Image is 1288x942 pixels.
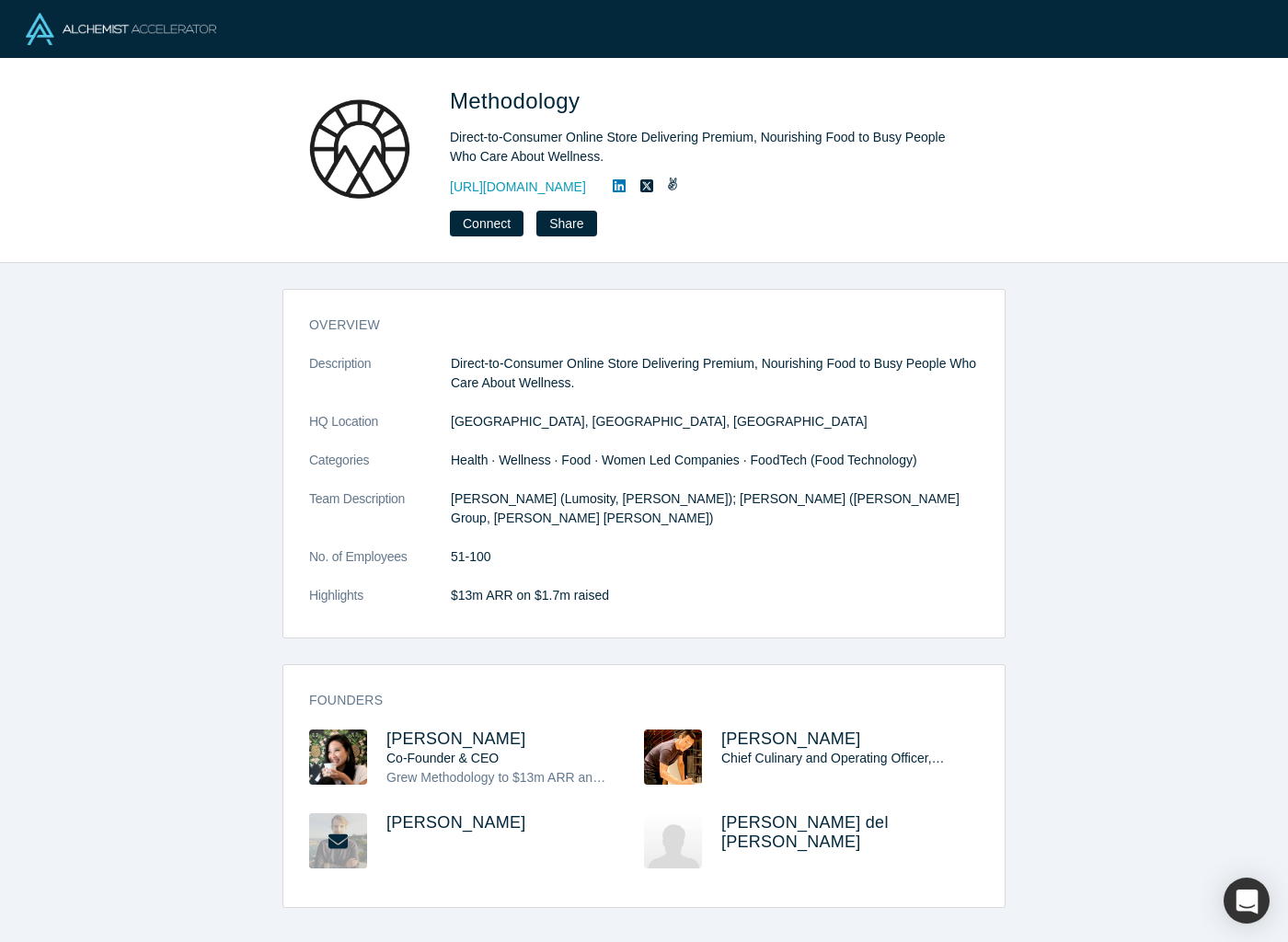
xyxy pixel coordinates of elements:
button: Share [536,211,596,236]
a: [URL][DOMAIN_NAME] [450,178,586,197]
dt: No. of Employees [309,547,451,586]
img: Julie Nguyen's Profile Image [309,729,367,785]
dt: Categories [309,451,451,489]
h3: Founders [309,691,953,710]
dt: HQ Location [309,412,451,451]
img: Methodology's Logo [295,85,424,213]
span: Health · Wellness · Food · Women Led Companies · FoodTech (Food Technology) [451,453,917,467]
span: Chief Culinary and Operating Officer, Co-Founder [721,751,1004,765]
p: $13m ARR on $1.7m raised [451,586,979,605]
a: [PERSON_NAME] [386,813,526,832]
span: Co-Founder & CEO [386,751,499,765]
img: Stephen Liu's Profile Image [644,729,702,785]
p: [PERSON_NAME] (Lumosity, [PERSON_NAME]); [PERSON_NAME] ([PERSON_NAME] Group, [PERSON_NAME] [PERSO... [451,489,979,528]
img: Alchemist Logo [26,13,216,45]
dd: 51-100 [451,547,979,567]
h3: overview [309,316,953,335]
dt: Highlights [309,586,451,625]
button: Connect [450,211,523,236]
p: Direct-to-Consumer Online Store Delivering Premium, Nourishing Food to Busy People Who Care About... [451,354,979,393]
dt: Description [309,354,451,412]
span: Grew Methodology to $13m ARR and profitable on only $1.5m raised. [386,770,783,785]
dt: Team Description [309,489,451,547]
img: Elisa del Gaudio's Profile Image [644,813,702,868]
a: [PERSON_NAME] [386,729,526,748]
dd: [GEOGRAPHIC_DATA], [GEOGRAPHIC_DATA], [GEOGRAPHIC_DATA] [451,412,979,431]
span: Methodology [450,88,586,113]
span: [PERSON_NAME] del [PERSON_NAME] [721,813,889,851]
a: [PERSON_NAME] [721,729,861,748]
div: Direct-to-Consumer Online Store Delivering Premium, Nourishing Food to Busy People Who Care About... [450,128,965,167]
